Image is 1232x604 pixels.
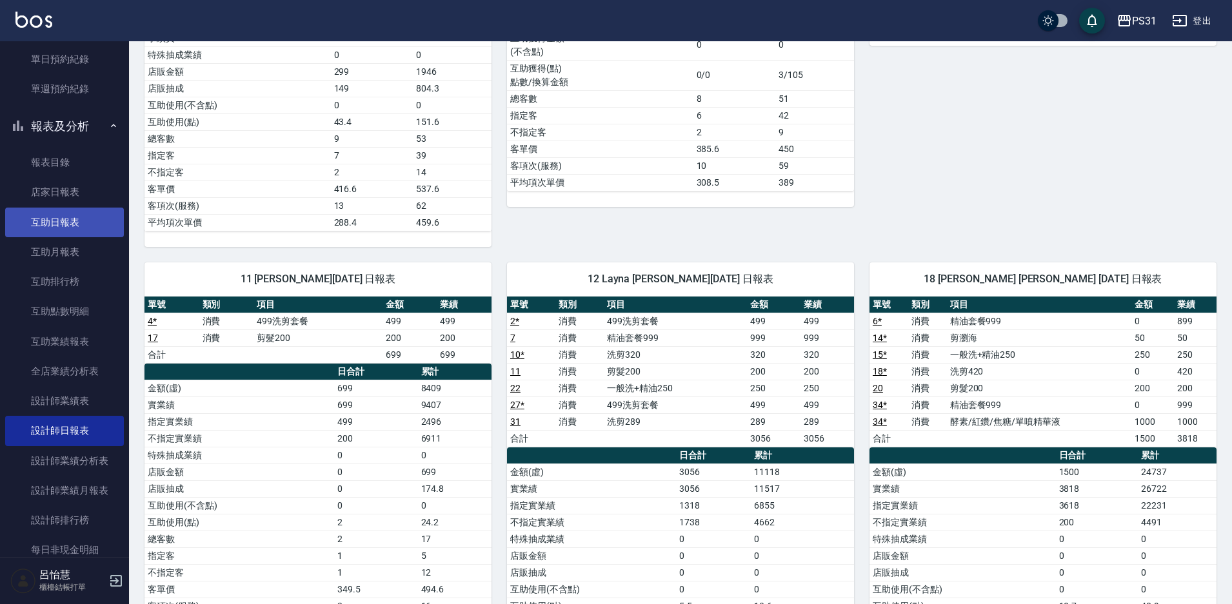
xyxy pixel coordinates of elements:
[334,396,418,413] td: 699
[144,147,331,164] td: 指定客
[1131,363,1174,380] td: 0
[555,346,604,363] td: 消費
[676,514,751,531] td: 1738
[331,214,413,231] td: 288.4
[1138,531,1217,547] td: 0
[507,463,676,480] td: 金額(虛)
[507,297,854,447] table: a dense table
[331,164,413,180] td: 2
[555,297,604,313] th: 類別
[507,480,676,497] td: 實業績
[693,141,775,157] td: 385.6
[751,447,854,464] th: 累計
[5,535,124,565] a: 每日非現金明細
[775,60,854,90] td: 3/105
[555,313,604,329] td: 消費
[604,413,746,430] td: 洗剪289
[751,564,854,581] td: 0
[507,430,555,447] td: 合計
[1174,380,1217,396] td: 200
[199,297,254,313] th: 類別
[413,80,492,97] td: 804.3
[676,447,751,464] th: 日合計
[144,531,334,547] td: 總客數
[507,514,676,531] td: 不指定實業績
[418,514,492,531] td: 24.2
[800,329,854,346] td: 999
[693,90,775,107] td: 8
[144,430,334,447] td: 不指定實業績
[747,329,800,346] td: 999
[676,497,751,514] td: 1318
[39,581,105,593] p: 櫃檯結帳打單
[555,363,604,380] td: 消費
[1138,463,1217,480] td: 24737
[908,329,947,346] td: 消費
[555,413,604,430] td: 消費
[334,564,418,581] td: 1
[418,430,492,447] td: 6911
[947,297,1131,313] th: 項目
[869,480,1056,497] td: 實業績
[1056,463,1138,480] td: 1500
[908,380,947,396] td: 消費
[413,197,492,214] td: 62
[510,333,515,343] a: 7
[383,329,437,346] td: 200
[418,531,492,547] td: 17
[676,581,751,598] td: 0
[334,463,418,480] td: 0
[1174,346,1217,363] td: 250
[1056,514,1138,531] td: 200
[1131,313,1174,329] td: 0
[418,497,492,514] td: 0
[510,366,521,376] a: 11
[869,430,908,447] td: 合計
[507,60,693,90] td: 互助獲得(點) 點數/換算金額
[885,273,1201,286] span: 18 [PERSON_NAME] [PERSON_NAME] [DATE] 日報表
[413,180,492,197] td: 537.6
[1056,447,1138,464] th: 日合計
[413,147,492,164] td: 39
[507,581,676,598] td: 互助使用(不含點)
[418,480,492,497] td: 174.8
[5,237,124,267] a: 互助月報表
[747,430,800,447] td: 3056
[144,46,331,63] td: 特殊抽成業績
[676,564,751,581] td: 0
[873,383,883,393] a: 20
[555,380,604,396] td: 消費
[747,380,800,396] td: 250
[437,297,492,313] th: 業績
[413,130,492,147] td: 53
[418,447,492,463] td: 0
[800,413,854,430] td: 289
[507,157,693,174] td: 客項次(服務)
[693,157,775,174] td: 10
[5,446,124,476] a: 設計師業績分析表
[437,313,492,329] td: 499
[5,416,124,445] a: 設計師日報表
[555,396,604,413] td: 消費
[334,547,418,564] td: 1
[869,581,1056,598] td: 互助使用(不含點)
[507,107,693,124] td: 指定客
[869,463,1056,480] td: 金額(虛)
[507,124,693,141] td: 不指定客
[676,463,751,480] td: 3056
[383,297,437,313] th: 金額
[775,30,854,60] td: 0
[510,416,521,427] a: 31
[908,396,947,413] td: 消費
[5,74,124,104] a: 單週預約紀錄
[413,164,492,180] td: 14
[1131,380,1174,396] td: 200
[1131,346,1174,363] td: 250
[1131,329,1174,346] td: 50
[1138,497,1217,514] td: 22231
[1138,547,1217,564] td: 0
[693,60,775,90] td: 0/0
[5,505,124,535] a: 設計師排行榜
[144,297,199,313] th: 單號
[5,208,124,237] a: 互助日報表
